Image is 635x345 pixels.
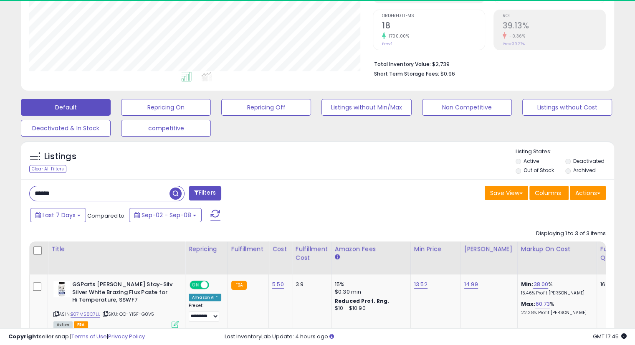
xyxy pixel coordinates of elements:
[600,281,626,288] div: 164
[108,332,145,340] a: Privacy Policy
[321,99,411,116] button: Listings without Min/Max
[524,167,554,174] label: Out of Stock
[382,21,485,32] h2: 18
[51,245,182,254] div: Title
[272,280,284,289] a: 5.50
[225,333,627,341] div: Last InventoryLab Update: 4 hours ago.
[189,294,221,301] div: Amazon AI *
[335,305,404,312] div: $10 - $10.90
[71,332,107,340] a: Terms of Use
[296,245,328,262] div: Fulfillment Cost
[335,297,390,304] b: Reduced Prof. Rng.
[573,167,595,174] label: Archived
[30,208,86,222] button: Last 7 Days
[382,41,392,46] small: Prev: 1
[335,281,404,288] div: 15%
[536,230,606,238] div: Displaying 1 to 3 of 3 items
[231,281,247,290] small: FBA
[44,151,76,162] h5: Listings
[190,282,201,289] span: ON
[121,120,211,137] button: competitive
[74,321,88,328] span: FBA
[374,58,600,68] li: $2,739
[53,281,70,297] img: 41FchYoetTL._SL40_.jpg
[71,311,100,318] a: B07MS8C7LL
[296,281,325,288] div: 3.9
[414,280,428,289] a: 13.52
[335,288,404,296] div: $0.30 min
[142,211,191,219] span: Sep-02 - Sep-08
[189,186,221,200] button: Filters
[414,245,457,254] div: Min Price
[29,165,66,173] div: Clear All Filters
[335,254,340,261] small: Amazon Fees.
[272,245,288,254] div: Cost
[43,211,76,219] span: Last 7 Days
[529,186,569,200] button: Columns
[521,300,536,308] b: Max:
[524,157,539,165] label: Active
[101,311,154,317] span: | SKU: OO-YI5F-G0V5
[121,99,211,116] button: Repricing On
[208,282,221,289] span: OFF
[521,281,590,296] div: %
[517,241,597,274] th: The percentage added to the cost of goods (COGS) that forms the calculator for Min & Max prices.
[189,303,221,322] div: Preset:
[374,61,431,68] b: Total Inventory Value:
[53,281,179,327] div: ASIN:
[8,333,145,341] div: seller snap | |
[21,99,111,116] button: Default
[522,99,612,116] button: Listings without Cost
[533,280,548,289] a: 38.00
[503,14,605,18] span: ROI
[440,70,455,78] span: $0.96
[189,245,224,254] div: Repricing
[570,186,606,200] button: Actions
[87,212,126,220] span: Compared to:
[221,99,311,116] button: Repricing Off
[503,21,605,32] h2: 39.13%
[521,245,593,254] div: Markup on Cost
[422,99,512,116] button: Non Competitive
[521,280,534,288] b: Min:
[593,332,627,340] span: 2025-09-16 17:45 GMT
[386,33,409,39] small: 1700.00%
[506,33,525,39] small: -0.36%
[535,300,550,308] a: 60.73
[129,208,202,222] button: Sep-02 - Sep-08
[503,41,525,46] small: Prev: 39.27%
[335,245,407,254] div: Amazon Fees
[516,148,614,156] p: Listing States:
[573,157,604,165] label: Deactivated
[485,186,528,200] button: Save View
[21,120,111,137] button: Deactivated & In Stock
[231,245,265,254] div: Fulfillment
[53,321,73,328] span: All listings currently available for purchase on Amazon
[521,290,590,296] p: 15.46% Profit [PERSON_NAME]
[521,310,590,316] p: 22.28% Profit [PERSON_NAME]
[382,14,485,18] span: Ordered Items
[600,245,629,262] div: Fulfillable Quantity
[535,189,561,197] span: Columns
[464,245,514,254] div: [PERSON_NAME]
[521,300,590,316] div: %
[374,70,439,77] b: Short Term Storage Fees:
[8,332,39,340] strong: Copyright
[72,281,174,306] b: GSParts [PERSON_NAME] Stay-Silv Silver White Brazing Flux Paste for Hi Temperature, SSWF7
[464,280,478,289] a: 14.99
